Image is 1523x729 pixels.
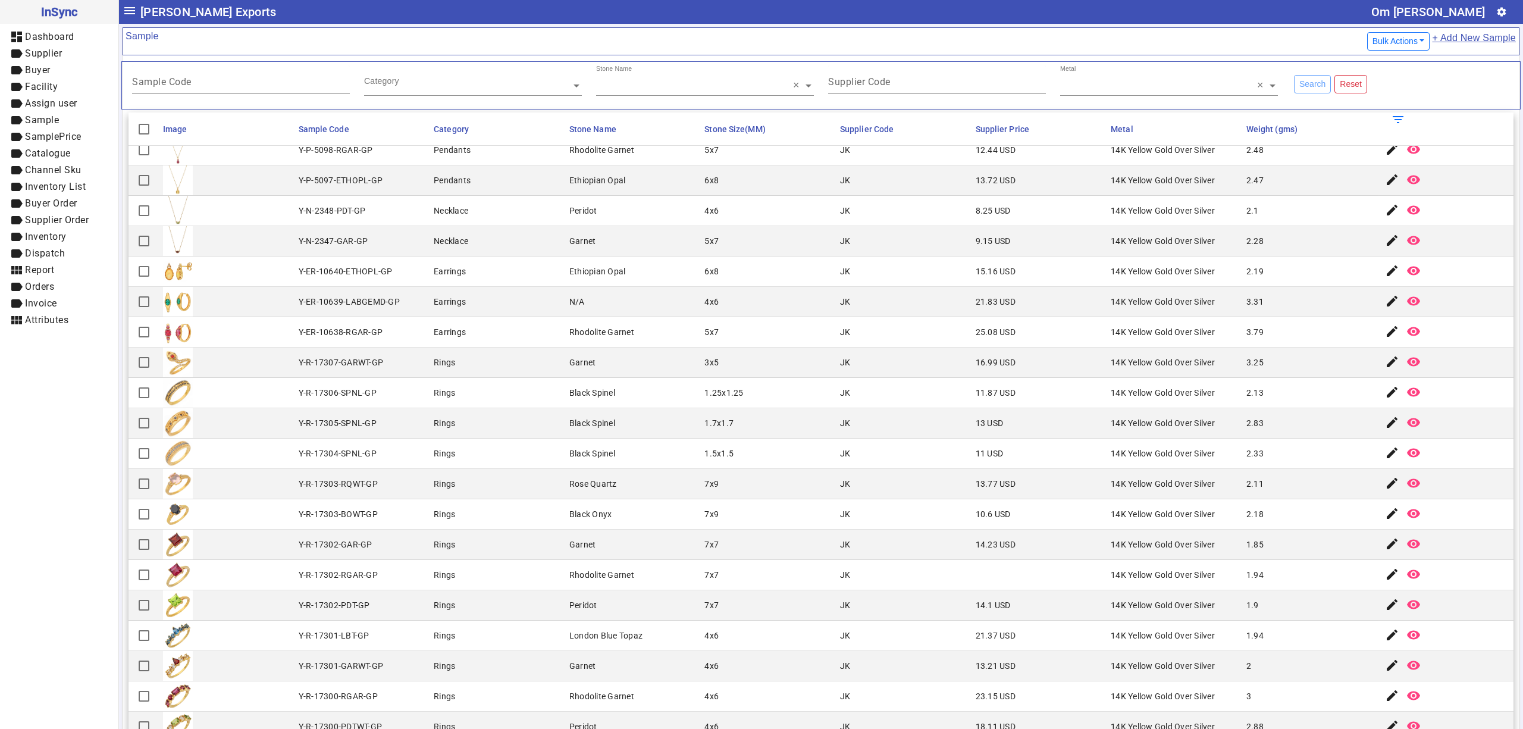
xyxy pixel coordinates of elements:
[1385,324,1399,339] mat-icon: edit
[840,205,851,217] div: JK
[840,124,894,134] span: Supplier Code
[569,124,616,134] span: Stone Name
[163,499,193,529] img: b9386902-3586-4489-ac56-5e742906d983
[25,264,54,276] span: Report
[163,681,193,711] img: 05937099-ddf3-4c7e-a13c-68eedc1bdfe3
[1406,355,1421,369] mat-icon: remove_red_eye
[704,630,719,642] div: 4x6
[163,256,193,286] img: ef4a9a48-824a-4e5c-9f8f-41f8797656df
[1406,294,1421,308] mat-icon: remove_red_eye
[1385,355,1399,369] mat-icon: edit
[1385,658,1399,672] mat-icon: edit
[840,539,851,550] div: JK
[10,313,24,327] mat-icon: view_module
[1406,324,1421,339] mat-icon: remove_red_eye
[1111,296,1215,308] div: 14K Yellow Gold Over Silver
[1246,265,1264,277] div: 2.19
[10,113,24,127] mat-icon: label
[1111,356,1215,368] div: 14K Yellow Gold Over Silver
[569,144,634,156] div: Rhodolite Garnet
[1385,446,1399,460] mat-icon: edit
[840,448,851,459] div: JK
[299,660,384,672] div: Y-R-17301-GARWT-GP
[840,326,851,338] div: JK
[976,690,1016,702] div: 23.15 USD
[1406,628,1421,642] mat-icon: remove_red_eye
[1111,599,1215,611] div: 14K Yellow Gold Over Silver
[299,387,377,399] div: Y-R-17306-SPNL-GP
[704,478,719,490] div: 7x9
[1406,506,1421,521] mat-icon: remove_red_eye
[569,569,634,581] div: Rhodolite Garnet
[569,660,596,672] div: Garnet
[1111,417,1215,429] div: 14K Yellow Gold Over Silver
[976,630,1016,642] div: 21.37 USD
[569,205,597,217] div: Peridot
[1111,478,1215,490] div: 14K Yellow Gold Over Silver
[10,2,109,21] span: InSync
[976,508,1011,520] div: 10.6 USD
[434,205,468,217] div: Necklace
[976,205,1011,217] div: 8.25 USD
[1111,326,1215,338] div: 14K Yellow Gold Over Silver
[1406,446,1421,460] mat-icon: remove_red_eye
[1111,205,1215,217] div: 14K Yellow Gold Over Silver
[1111,144,1215,156] div: 14K Yellow Gold Over Silver
[1385,506,1399,521] mat-icon: edit
[1246,539,1264,550] div: 1.85
[704,387,743,399] div: 1.25x1.25
[1111,660,1215,672] div: 14K Yellow Gold Over Silver
[1111,448,1215,459] div: 14K Yellow Gold Over Silver
[976,174,1016,186] div: 13.72 USD
[1246,124,1298,134] span: Weight (gms)
[10,263,24,277] mat-icon: view_module
[10,80,24,94] mat-icon: label
[1406,173,1421,187] mat-icon: remove_red_eye
[1246,387,1264,399] div: 2.13
[163,124,187,134] span: Image
[569,539,596,550] div: Garnet
[25,164,82,176] span: Channel Sku
[704,356,719,368] div: 3x5
[1406,203,1421,217] mat-icon: remove_red_eye
[569,356,596,368] div: Garnet
[1246,599,1259,611] div: 1.9
[704,265,719,277] div: 6x8
[163,530,193,559] img: d7075e38-92a5-4554-94bf-8421cb7ac2aa
[1246,478,1264,490] div: 2.11
[1246,660,1251,672] div: 2
[840,144,851,156] div: JK
[1246,630,1264,642] div: 1.94
[299,356,384,368] div: Y-R-17307-GARWT-GP
[163,135,193,165] img: 7e7c4a1a-c9e4-41ef-b33a-3f687cace1f3
[976,265,1016,277] div: 15.16 USD
[704,539,719,550] div: 7x7
[434,356,455,368] div: Rings
[434,539,455,550] div: Rings
[1385,142,1399,157] mat-icon: edit
[840,387,851,399] div: JK
[299,296,400,308] div: Y-ER-10639-LABGEMD-GP
[163,226,193,256] img: 9363a722-bc50-435e-91a3-daae773def57
[1385,567,1399,581] mat-icon: edit
[434,387,455,399] div: Rings
[299,539,372,550] div: Y-R-17302-GAR-GP
[163,196,193,226] img: 7803d2dd-2575-4b14-a7d0-af98b0038b5d
[569,235,596,247] div: Garnet
[10,63,24,77] mat-icon: label
[10,296,24,311] mat-icon: label
[434,660,455,672] div: Rings
[976,356,1016,368] div: 16.99 USD
[434,296,466,308] div: Earrings
[299,205,366,217] div: Y-N-2348-PDT-GP
[163,287,193,317] img: 95132015-9fd8-4820-bc15-bdd9872c5f65
[704,599,719,611] div: 7x7
[163,408,193,438] img: 0b0bda9f-2f8b-4e2b-996c-b9da8d251e99
[1385,415,1399,430] mat-icon: edit
[1111,539,1215,550] div: 14K Yellow Gold Over Silver
[1246,690,1251,702] div: 3
[569,296,585,308] div: N/A
[299,417,377,429] div: Y-R-17305-SPNL-GP
[840,660,851,672] div: JK
[1431,30,1516,52] a: + Add New Sample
